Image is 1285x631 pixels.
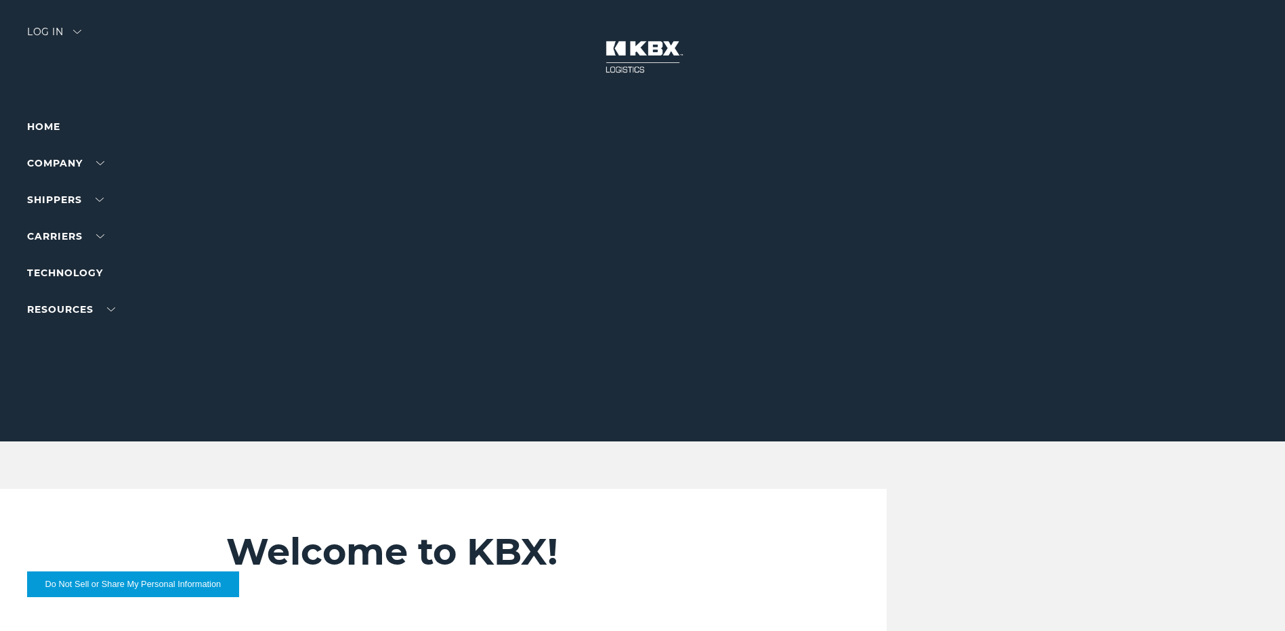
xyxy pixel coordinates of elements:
div: Log in [27,27,81,47]
img: kbx logo [592,27,694,87]
a: Home [27,121,60,133]
button: Do Not Sell or Share My Personal Information [27,571,239,597]
a: Technology [27,267,103,279]
a: Company [27,157,104,169]
a: SHIPPERS [27,194,104,206]
h2: Welcome to KBX! [226,529,805,574]
a: Carriers [27,230,104,242]
a: RESOURCES [27,303,115,315]
img: arrow [73,30,81,34]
